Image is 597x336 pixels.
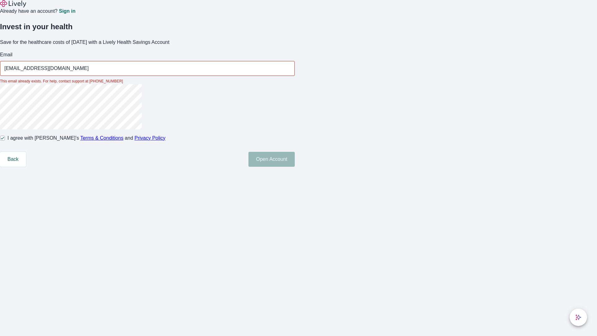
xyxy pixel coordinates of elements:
svg: Lively AI Assistant [575,314,581,320]
span: I agree with [PERSON_NAME]’s and [7,134,165,142]
a: Terms & Conditions [80,135,123,141]
button: chat [570,309,587,326]
a: Sign in [59,9,75,14]
a: Privacy Policy [135,135,166,141]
